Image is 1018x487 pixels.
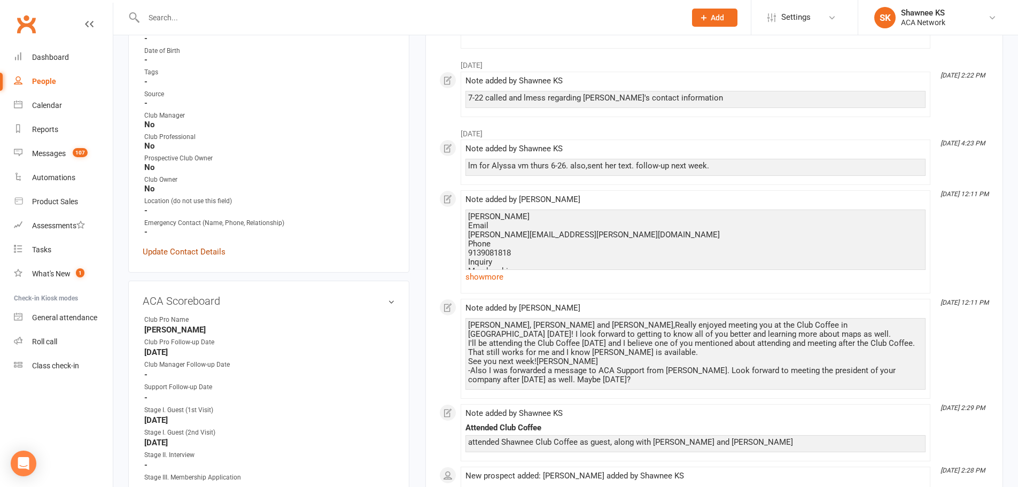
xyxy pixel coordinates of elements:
[11,451,36,476] div: Open Intercom Messenger
[468,438,923,447] div: attended Shawnee Club Coffee as guest, along with [PERSON_NAME] and [PERSON_NAME]
[32,245,51,254] div: Tasks
[144,175,395,185] div: Club Owner
[13,11,40,37] a: Clubworx
[941,299,989,306] i: [DATE] 12:11 PM
[144,132,395,142] div: Club Professional
[465,144,926,153] div: Note added by Shawnee KS
[32,197,78,206] div: Product Sales
[144,111,395,121] div: Club Manager
[465,471,926,481] div: New prospect added: [PERSON_NAME] added by Shawnee KS
[144,370,395,380] strong: -
[76,268,84,277] span: 1
[144,196,395,206] div: Location (do not use this field)
[941,140,985,147] i: [DATE] 4:23 PM
[32,101,62,110] div: Calendar
[692,9,737,27] button: Add
[465,269,926,284] a: show more
[14,330,113,354] a: Roll call
[14,262,113,286] a: What's New1
[465,195,926,204] div: Note added by [PERSON_NAME]
[144,218,395,228] div: Emergency Contact (Name, Phone, Relationship)
[144,428,232,438] div: Stage I. Guest (2nd Visit)
[901,18,945,27] div: ACA Network
[144,347,395,357] strong: [DATE]
[144,337,232,347] div: Club Pro Follow-up Date
[73,148,88,157] span: 107
[144,67,395,78] div: Tags
[14,45,113,69] a: Dashboard
[468,94,923,103] div: 7-22 called and lmess regarding [PERSON_NAME]'s contact information
[465,409,926,418] div: Note added by Shawnee KS
[144,325,395,335] strong: [PERSON_NAME]
[439,54,989,71] li: [DATE]
[465,304,926,313] div: Note added by [PERSON_NAME]
[14,238,113,262] a: Tasks
[32,125,58,134] div: Reports
[32,77,56,86] div: People
[941,467,985,474] i: [DATE] 2:28 PM
[781,5,811,29] span: Settings
[32,149,66,158] div: Messages
[32,313,97,322] div: General attendance
[439,122,989,140] li: [DATE]
[14,354,113,378] a: Class kiosk mode
[32,361,79,370] div: Class check-in
[901,8,945,18] div: Shawnee KS
[14,166,113,190] a: Automations
[144,98,395,108] strong: -
[14,142,113,166] a: Messages 107
[711,13,724,22] span: Add
[144,184,395,194] strong: No
[144,46,395,56] div: Date of Birth
[32,337,57,346] div: Roll call
[144,460,395,470] strong: -
[144,120,395,129] strong: No
[144,360,232,370] div: Club Manager Follow-up Date
[14,94,113,118] a: Calendar
[144,206,395,215] strong: -
[465,423,926,432] div: Attended Club Coffee
[144,77,395,87] strong: -
[144,34,395,43] strong: -
[144,141,395,151] strong: No
[144,473,241,483] div: Stage III. Membership Application
[141,10,678,25] input: Search...
[14,190,113,214] a: Product Sales
[32,53,69,61] div: Dashboard
[14,69,113,94] a: People
[144,55,395,65] strong: -
[32,173,75,182] div: Automations
[144,405,232,415] div: Stage I. Guest (1st Visit)
[468,212,923,385] div: [PERSON_NAME] Email [PERSON_NAME][EMAIL_ADDRESS][PERSON_NAME][DOMAIN_NAME] Phone 9139081818 Inqui...
[144,315,232,325] div: Club Pro Name
[144,382,232,392] div: Support Follow-up Date
[144,227,395,237] strong: -
[941,72,985,79] i: [DATE] 2:22 PM
[144,415,395,425] strong: [DATE]
[468,321,923,384] div: [PERSON_NAME], [PERSON_NAME] and [PERSON_NAME],Really enjoyed meeting you at the Club Coffee in [...
[144,89,395,99] div: Source
[874,7,896,28] div: SK
[468,161,923,171] div: lm for Alyssa vm thurs 6-26. also,sent her text. follow-up next week.
[144,438,395,447] strong: [DATE]
[143,245,226,258] a: Update Contact Details
[941,404,985,412] i: [DATE] 2:29 PM
[32,221,85,230] div: Assessments
[465,76,926,86] div: Note added by Shawnee KS
[14,214,113,238] a: Assessments
[144,450,232,460] div: Stage II. Interview
[14,306,113,330] a: General attendance kiosk mode
[14,118,113,142] a: Reports
[144,163,395,172] strong: No
[144,393,395,403] strong: -
[143,295,395,307] h3: ACA Scoreboard
[144,153,395,164] div: Prospective Club Owner
[941,190,989,198] i: [DATE] 12:11 PM
[32,269,71,278] div: What's New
